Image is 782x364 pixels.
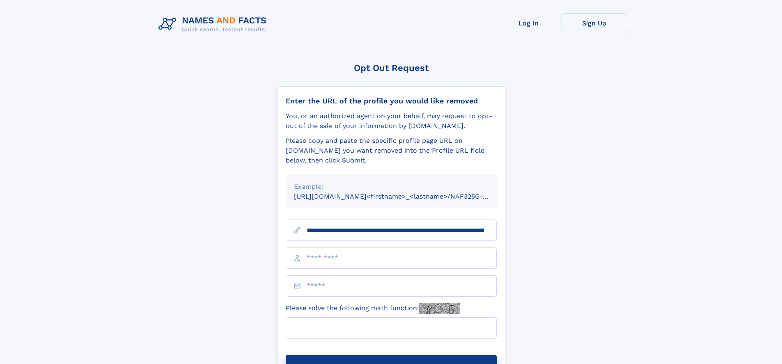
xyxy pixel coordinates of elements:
[277,63,505,73] div: Opt Out Request
[286,96,497,105] div: Enter the URL of the profile you would like removed
[562,13,627,33] a: Sign Up
[286,136,497,165] div: Please copy and paste the specific profile page URL on [DOMAIN_NAME] you want removed into the Pr...
[286,303,460,314] label: Please solve the following math function:
[155,13,273,35] img: Logo Names and Facts
[286,111,497,131] div: You, or an authorized agent on your behalf, may request to opt-out of the sale of your informatio...
[294,182,488,192] div: Example:
[496,13,562,33] a: Log In
[294,192,512,200] small: [URL][DOMAIN_NAME]<firstname>_<lastname>/NAF325G-xxxxxxxx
